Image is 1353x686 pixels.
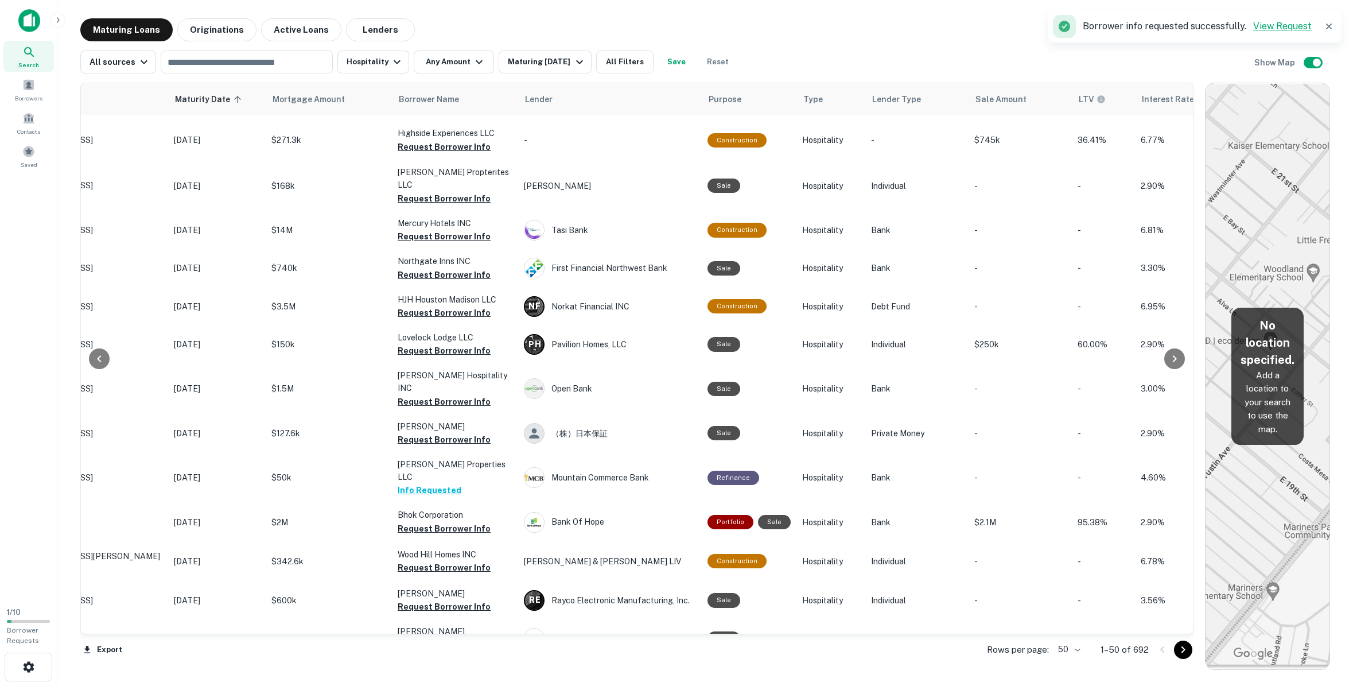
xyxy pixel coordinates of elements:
[528,300,540,312] p: N F
[707,554,767,568] div: This loan purpose was for construction
[709,92,741,106] span: Purpose
[398,587,512,600] p: [PERSON_NAME]
[802,427,860,440] p: Hospitality
[707,261,740,276] div: Sale
[707,133,767,148] div: This loan purpose was for construction
[271,555,386,568] p: $342.6k
[524,628,696,649] div: Caliber HM Loans
[3,107,54,138] a: Contacts
[524,379,544,398] img: picture
[524,468,544,487] img: picture
[398,268,491,282] button: Request Borrower Info
[524,334,696,355] div: Pavilion Homes, LLC
[707,337,740,351] div: Sale
[524,258,696,278] div: First Financial Northwest Bank
[871,262,963,274] p: Bank
[871,632,963,645] p: Private Money
[1141,262,1215,274] p: 3.30%
[398,255,512,268] p: Northgate Inns INC
[802,555,860,568] p: Hospitality
[398,483,461,497] button: Info Requested
[398,420,512,433] p: [PERSON_NAME]
[707,515,753,529] div: This is a portfolio loan with 4 properties
[398,217,512,230] p: Mercury Hotels INC
[1142,92,1209,106] span: Interest Rate
[398,166,512,191] p: [PERSON_NAME] Propterites LLC
[1141,338,1215,351] p: 2.90%
[1174,641,1192,659] button: Go to next page
[974,262,1066,274] p: -
[524,220,544,240] img: picture
[273,92,360,106] span: Mortgage Amount
[802,180,860,192] p: Hospitality
[1141,471,1215,484] p: 4.60%
[524,258,544,278] img: picture
[177,18,256,41] button: Originations
[871,382,963,395] p: Bank
[1141,516,1215,529] p: 2.90%
[1079,93,1094,106] h6: LTV
[871,555,963,568] p: Individual
[802,516,860,529] p: Hospitality
[7,608,21,617] span: 1 / 10
[271,471,386,484] p: $50k
[707,299,767,313] div: This loan purpose was for construction
[974,516,1066,529] p: $2.1M
[398,230,491,243] button: Request Borrower Info
[271,224,386,237] p: $14M
[1079,93,1106,106] span: LTVs displayed on the website are for informational purposes only and may be reported incorrectly...
[271,180,386,192] p: $168k
[1078,226,1081,235] span: -
[508,55,586,69] div: Maturing [DATE]
[271,594,386,607] p: $600k
[80,18,173,41] button: Maturing Loans
[871,471,963,484] p: Bank
[529,594,540,606] p: R E
[707,471,759,485] div: This loan purpose was for refinancing
[398,433,491,447] button: Request Borrower Info
[174,224,260,237] p: [DATE]
[398,344,491,358] button: Request Borrower Info
[1141,300,1215,313] p: 6.95%
[802,262,860,274] p: Hospitality
[174,180,260,192] p: [DATE]
[414,51,494,73] button: Any Amount
[499,51,591,73] button: Maturing [DATE]
[802,224,860,237] p: Hospitality
[398,548,512,561] p: Wood Hill Homes INC
[398,561,491,575] button: Request Borrower Info
[524,423,696,444] div: （株）日本保証
[398,293,512,306] p: HJH Houston Madison LLC
[524,467,696,488] div: Mountain Commerce Bank
[271,427,386,440] p: $127.6k
[1141,180,1215,192] p: 2.90%
[174,471,260,484] p: [DATE]
[707,382,740,396] div: Sale
[398,140,491,154] button: Request Borrower Info
[168,83,266,115] th: Maturity Date
[398,369,512,394] p: [PERSON_NAME] Hospitality INC
[658,51,695,73] button: Save your search to get updates of matches that match your search criteria.
[974,382,1066,395] p: -
[802,134,860,146] p: Hospitality
[1053,641,1082,658] div: 50
[1078,135,1106,145] span: 36.41%
[271,134,386,146] p: $271.3k
[1135,83,1221,115] th: Interest Rate
[398,625,512,638] p: [PERSON_NAME]
[524,378,696,399] div: Open Bank
[3,141,54,172] a: Saved
[872,92,921,106] span: Lender Type
[596,51,654,73] button: All Filters
[1083,20,1312,33] p: Borrower info requested successfully.
[1296,594,1353,649] iframe: Chat Widget
[174,300,260,313] p: [DATE]
[871,594,963,607] p: Individual
[707,179,740,193] div: Sale
[271,632,386,645] p: $166.1k
[702,83,796,115] th: Purpose
[871,427,963,440] p: Private Money
[398,306,491,320] button: Request Borrower Info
